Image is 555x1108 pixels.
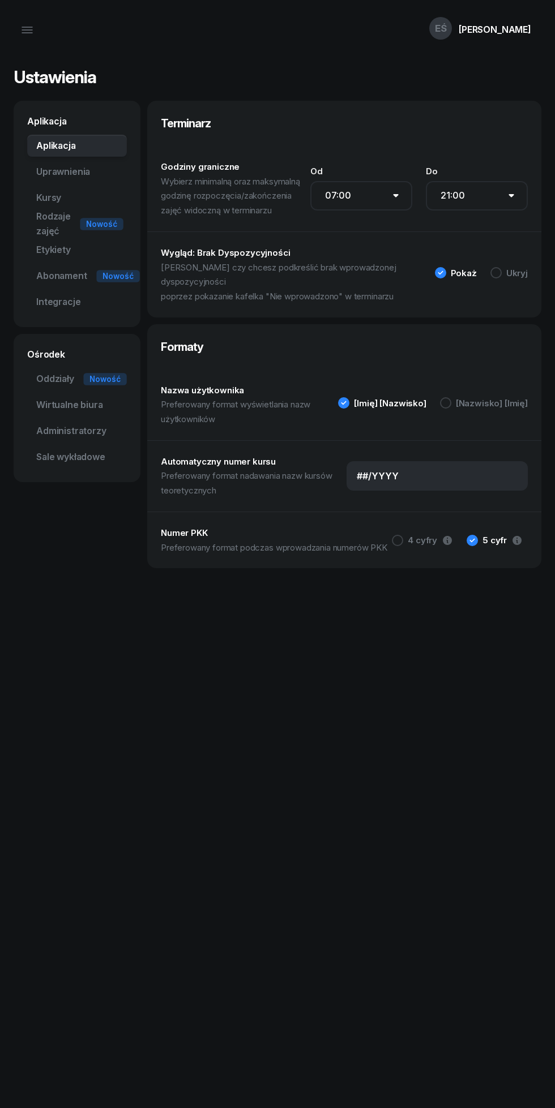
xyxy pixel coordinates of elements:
a: OddziałyNowość [27,368,127,390]
p: [PERSON_NAME] czy chcesz podkreślić brak wprowadzonej dyspozycyjności poprzez pokazanie kafelka "... [161,260,435,304]
div: 5 cyfr [483,536,507,544]
div: Nowość [83,373,127,385]
a: Rodzaje zajęćNowość [27,213,127,235]
a: Aplikacja [27,135,127,157]
p: Preferowany format wyświetlania nazw użytkowników [161,397,338,426]
p: Preferowany format nadawania nazw kursów teoretycznych [161,469,347,497]
div: [PERSON_NAME] [459,25,531,34]
p: Wybierz minimalną oraz maksymalną godzinę rozpoczęcia/zakończenia zajęć widoczną w terminarzu [161,174,310,218]
input: ## DD/MM/YYYY [347,461,528,491]
a: Etykiety [27,239,127,261]
div: Aplikacja [27,114,127,128]
div: Nowość [96,270,140,282]
div: Pokaż [451,269,477,277]
div: [Imię] [Nazwisko] [354,399,426,407]
span: EŚ [435,24,447,33]
h3: Terminarz [147,101,541,146]
a: Sale wykładowe [27,446,127,469]
p: Preferowany format podczas wprowadzania numerów PKK [161,540,387,555]
div: Ośrodek [27,347,127,361]
div: Ukryj [506,269,528,277]
div: 4 cyfry [408,536,437,544]
a: Kursy [27,187,127,209]
a: Uprawnienia [27,161,127,183]
a: Wirtualne biura [27,394,127,416]
h1: Ustawienia [14,67,96,87]
a: AbonamentNowość [27,265,127,287]
h3: Formaty [147,324,541,370]
a: Integracje [27,291,127,313]
div: [Nazwisko] [Imię] [456,399,528,407]
a: Administratorzy [27,420,127,443]
div: Nowość [80,218,123,230]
